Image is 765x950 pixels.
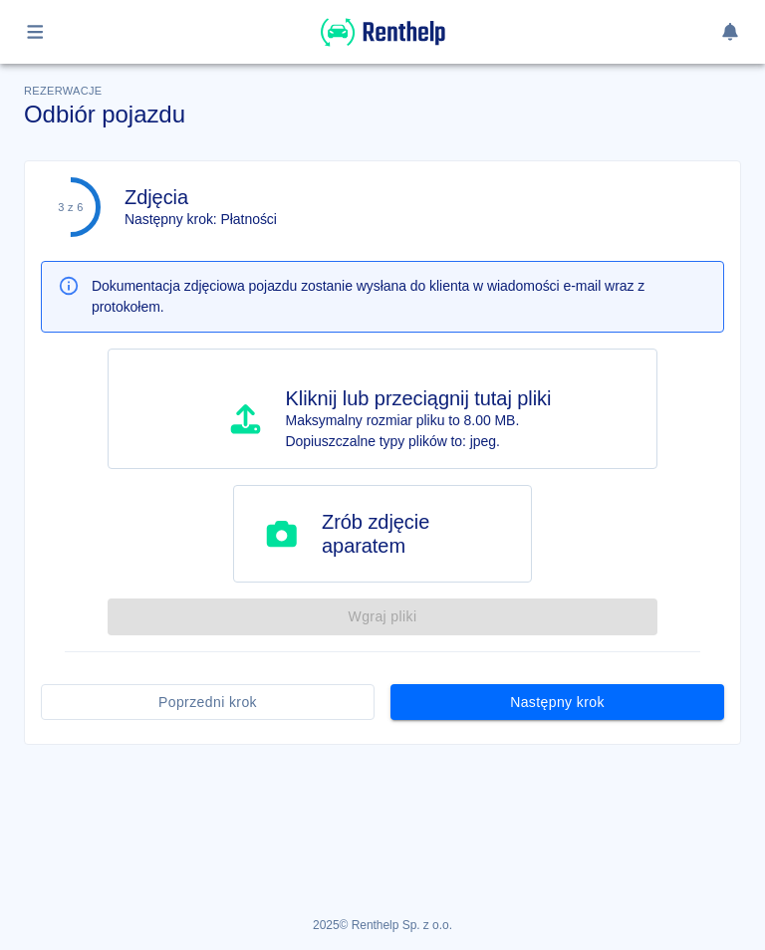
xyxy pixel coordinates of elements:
[92,276,707,318] p: Dokumentacja zdjęciowa pojazdu zostanie wysłana do klienta w wiadomości e-mail wraz z protokołem.
[58,201,84,214] div: 3 z 6
[41,684,375,721] button: Poprzedni krok
[24,101,741,128] h3: Odbiór pojazdu
[286,431,552,452] p: Dopiuszczalne typy plików to: jpeg.
[286,410,552,431] p: Maksymalny rozmiar pliku to 8.00 MB.
[125,209,277,230] p: Następny krok: Płatności
[321,16,445,49] img: Renthelp logo
[321,36,445,53] a: Renthelp logo
[125,185,277,209] h4: Zdjęcia
[286,386,552,410] h4: Kliknij lub przeciągnij tutaj pliki
[24,85,102,97] span: Rezerwacje
[390,684,724,721] button: Następny krok
[322,510,515,558] h4: Zrób zdjęcie aparatem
